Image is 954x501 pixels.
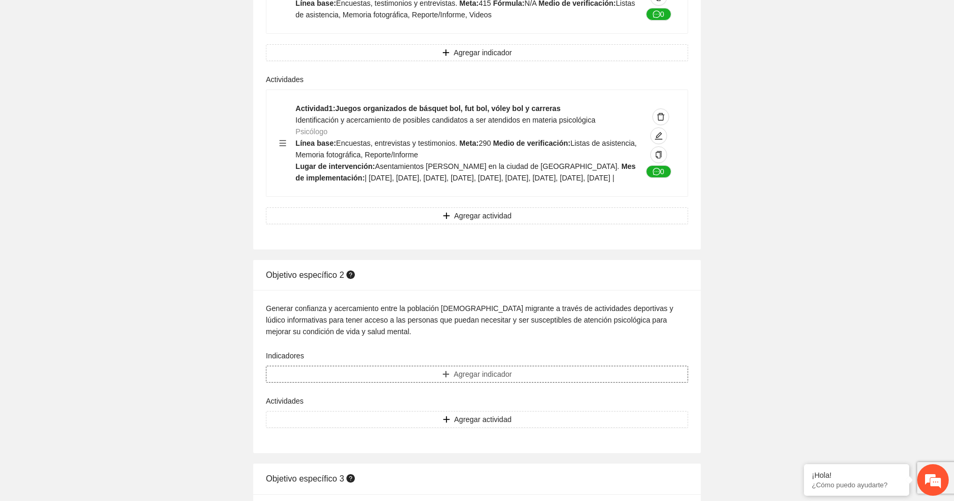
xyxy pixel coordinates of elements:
[266,395,304,407] label: Actividades
[442,49,450,57] span: plus
[646,8,671,21] button: message0
[266,303,688,337] div: Generar confianza y acercamiento entre la población [DEMOGRAPHIC_DATA] migrante a través de activ...
[279,139,286,147] span: menu
[55,54,177,67] div: Chatee con nosotros ahora
[365,174,614,182] span: | [DATE], [DATE], [DATE], [DATE], [DATE], [DATE], [DATE], [DATE], [DATE] |
[266,270,357,279] span: Objetivo específico 2
[650,146,667,163] button: copy
[346,474,355,483] span: question-circle
[443,416,450,424] span: plus
[653,11,660,19] span: message
[295,116,595,124] span: Identificación y acercamiento de posibles candidatos a ser atendidos en materia psicológica
[336,139,457,147] span: Encuestas, entrevistas y testimonios.
[442,370,450,379] span: plus
[266,44,688,61] button: plusAgregar indicador
[812,471,901,479] div: ¡Hola!
[295,162,375,171] strong: Lugar de intervención:
[266,74,304,85] label: Actividades
[266,474,357,483] span: Objetivo específico 3
[266,366,688,383] button: plusAgregar indicador
[653,168,660,176] span: message
[346,270,355,279] span: question-circle
[173,5,198,31] div: Minimizar ventana de chat en vivo
[454,47,512,58] span: Agregar indicador
[652,108,669,125] button: delete
[454,414,512,425] span: Agregar actividad
[655,151,662,159] span: copy
[653,113,669,121] span: delete
[61,141,145,247] span: Estamos en línea.
[266,207,688,224] button: plusAgregar actividad
[651,132,667,140] span: edit
[295,127,327,136] span: Psicólogo
[443,212,450,221] span: plus
[454,210,512,222] span: Agregar actividad
[650,127,667,144] button: edit
[295,139,336,147] strong: Línea base:
[646,165,671,178] button: message0
[493,139,570,147] strong: Medio de verificación:
[266,411,688,428] button: plusAgregar actividad
[295,104,560,113] strong: Actividad 1 : Juegos organizados de básquet bol, fut bol, vóley bol y carreras
[460,139,479,147] strong: Meta:
[5,287,201,324] textarea: Escriba su mensaje y pulse “Intro”
[479,139,491,147] span: 290
[812,481,901,489] p: ¿Cómo puedo ayudarte?
[375,162,619,171] span: Asentamientos [PERSON_NAME] en la ciudad de [GEOGRAPHIC_DATA].
[266,350,304,362] label: Indicadores
[454,368,512,380] span: Agregar indicador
